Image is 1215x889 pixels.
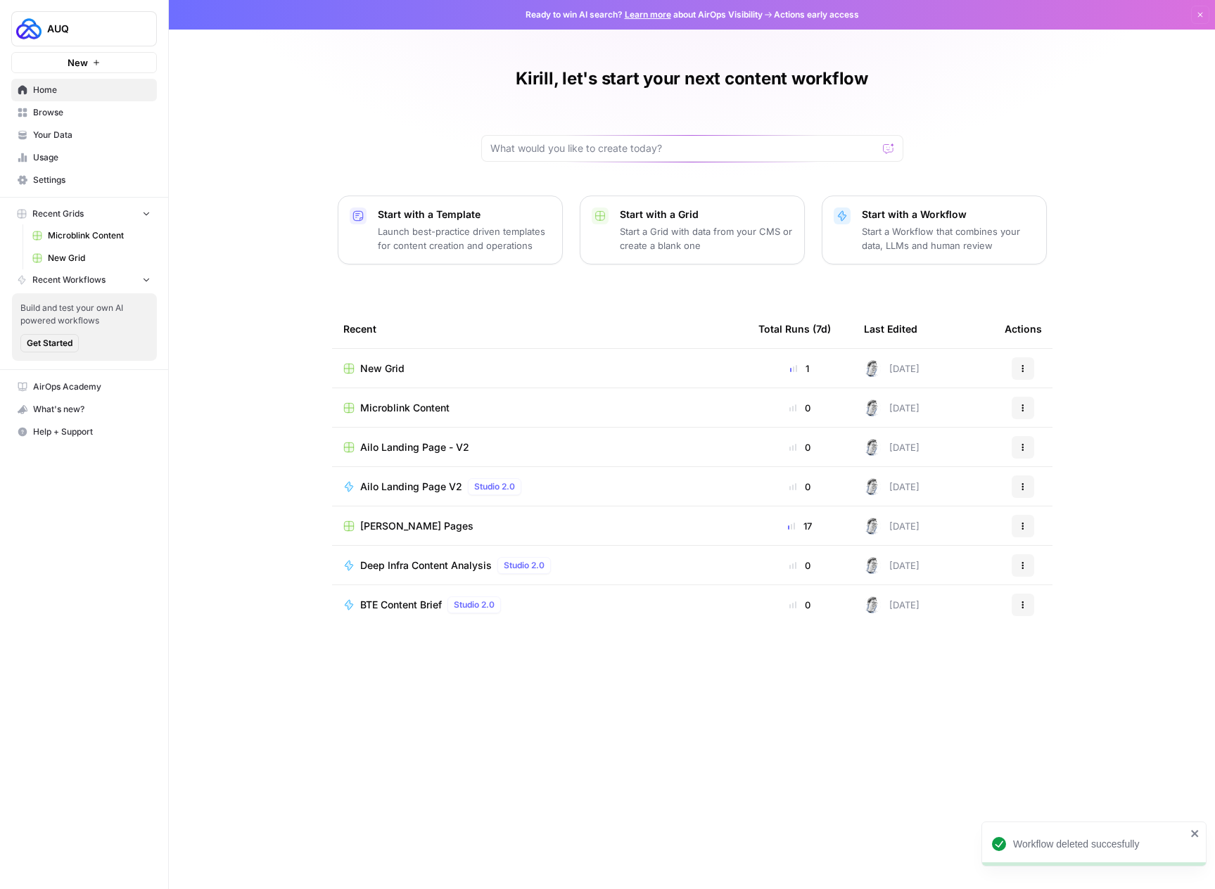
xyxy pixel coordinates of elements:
[864,309,917,348] div: Last Edited
[378,224,551,252] p: Launch best-practice driven templates for content creation and operations
[11,79,157,101] a: Home
[516,68,868,90] h1: Kirill, let's start your next content workflow
[864,518,920,535] div: [DATE]
[33,151,151,164] span: Usage
[758,401,841,415] div: 0
[26,247,157,269] a: New Grid
[16,16,42,41] img: AUQ Logo
[11,421,157,443] button: Help + Support
[33,174,151,186] span: Settings
[526,8,763,21] span: Ready to win AI search? about AirOps Visibility
[360,480,462,494] span: Ailo Landing Page V2
[11,376,157,398] a: AirOps Academy
[343,309,736,348] div: Recent
[33,129,151,141] span: Your Data
[490,141,877,155] input: What would you like to create today?
[360,440,469,454] span: Ailo Landing Page - V2
[33,106,151,119] span: Browse
[864,360,920,377] div: [DATE]
[504,559,545,572] span: Studio 2.0
[1013,837,1186,851] div: Workflow deleted succesfully
[454,599,495,611] span: Studio 2.0
[20,302,148,327] span: Build and test your own AI powered workflows
[360,401,450,415] span: Microblink Content
[864,596,920,613] div: [DATE]
[620,207,793,222] p: Start with a Grid
[343,478,736,495] a: Ailo Landing Page V2Studio 2.0
[758,480,841,494] div: 0
[758,362,841,376] div: 1
[11,11,157,46] button: Workspace: AUQ
[360,362,405,376] span: New Grid
[758,440,841,454] div: 0
[12,399,156,420] div: What's new?
[862,224,1035,252] p: Start a Workflow that combines your data, LLMs and human review
[822,196,1047,264] button: Start with a WorkflowStart a Workflow that combines your data, LLMs and human review
[33,84,151,96] span: Home
[864,478,920,495] div: [DATE]
[33,380,151,393] span: AirOps Academy
[11,146,157,169] a: Usage
[27,337,72,350] span: Get Started
[11,203,157,224] button: Recent Grids
[864,439,881,456] img: 28dbpmxwbe1lgts1kkshuof3rm4g
[758,519,841,533] div: 17
[864,478,881,495] img: 28dbpmxwbe1lgts1kkshuof3rm4g
[11,101,157,124] a: Browse
[580,196,805,264] button: Start with a GridStart a Grid with data from your CMS or create a blank one
[1005,309,1042,348] div: Actions
[864,439,920,456] div: [DATE]
[343,557,736,574] a: Deep Infra Content AnalysisStudio 2.0
[343,440,736,454] a: Ailo Landing Page - V2
[343,519,736,533] a: [PERSON_NAME] Pages
[33,426,151,438] span: Help + Support
[378,207,551,222] p: Start with a Template
[32,207,84,220] span: Recent Grids
[864,518,881,535] img: 28dbpmxwbe1lgts1kkshuof3rm4g
[11,398,157,421] button: What's new?
[862,207,1035,222] p: Start with a Workflow
[32,274,106,286] span: Recent Workflows
[47,22,132,36] span: AUQ
[864,360,881,377] img: 28dbpmxwbe1lgts1kkshuof3rm4g
[864,399,881,416] img: 28dbpmxwbe1lgts1kkshuof3rm4g
[11,124,157,146] a: Your Data
[338,196,563,264] button: Start with a TemplateLaunch best-practice driven templates for content creation and operations
[11,52,157,73] button: New
[758,309,831,348] div: Total Runs (7d)
[1190,828,1200,839] button: close
[343,401,736,415] a: Microblink Content
[343,596,736,613] a: BTE Content BriefStudio 2.0
[20,334,79,352] button: Get Started
[68,56,88,70] span: New
[11,169,157,191] a: Settings
[625,9,671,20] a: Learn more
[758,558,841,573] div: 0
[360,519,473,533] span: [PERSON_NAME] Pages
[864,557,920,574] div: [DATE]
[474,480,515,493] span: Studio 2.0
[864,596,881,613] img: 28dbpmxwbe1lgts1kkshuof3rm4g
[343,362,736,376] a: New Grid
[360,558,492,573] span: Deep Infra Content Analysis
[620,224,793,252] p: Start a Grid with data from your CMS or create a blank one
[864,399,920,416] div: [DATE]
[864,557,881,574] img: 28dbpmxwbe1lgts1kkshuof3rm4g
[48,252,151,264] span: New Grid
[11,269,157,290] button: Recent Workflows
[360,598,442,612] span: BTE Content Brief
[26,224,157,247] a: Microblink Content
[758,598,841,612] div: 0
[774,8,859,21] span: Actions early access
[48,229,151,242] span: Microblink Content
